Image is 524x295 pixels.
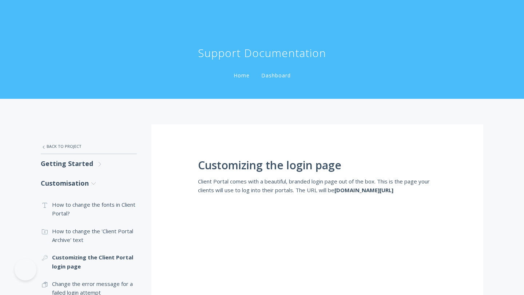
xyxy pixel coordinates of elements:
[334,186,393,194] strong: [DOMAIN_NAME][URL]
[41,248,137,275] a: Customizing the Client Portal login page
[232,72,251,79] a: Home
[198,177,437,195] p: Client Portal comes with a beautiful, branded login page out of the box. This is the page your cl...
[41,154,137,173] a: Getting Started
[41,222,137,249] a: How to change the 'Client Portal Archive' text
[198,159,437,171] h1: Customizing the login page
[41,196,137,222] a: How to change the fonts in Client Portal?
[15,259,36,280] iframe: Toggle Customer Support
[198,46,326,60] h1: Support Documentation
[41,139,137,154] a: Back to Project
[260,72,292,79] a: Dashboard
[41,174,137,193] a: Customisation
